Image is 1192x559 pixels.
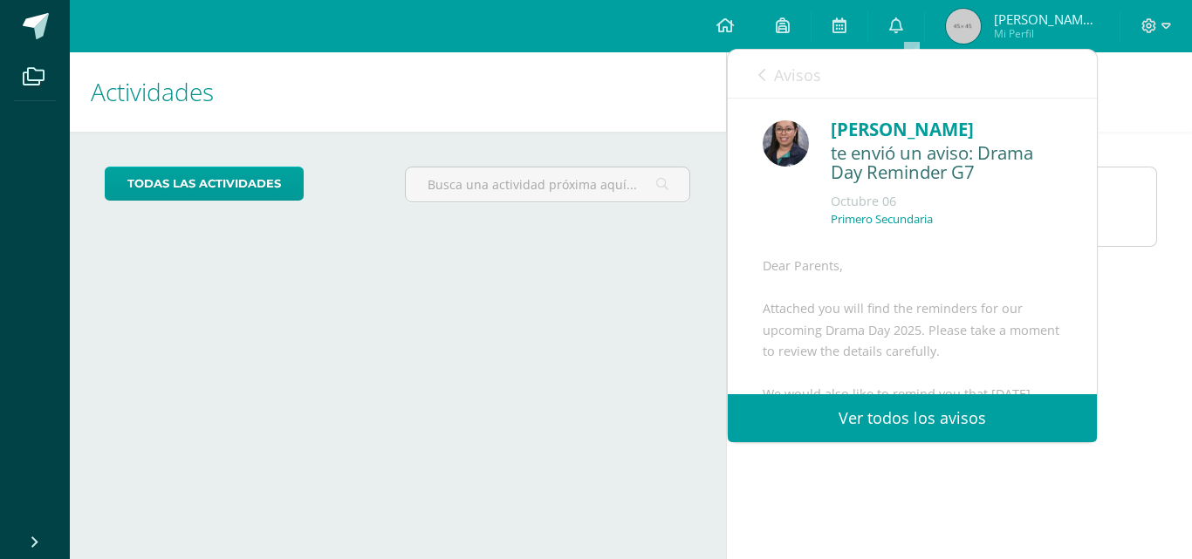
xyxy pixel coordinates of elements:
[105,167,304,201] a: todas las Actividades
[994,10,1099,28] span: [PERSON_NAME] [PERSON_NAME]
[831,212,933,227] p: Primero Secundaria
[831,193,1062,210] div: Octubre 06
[994,26,1099,41] span: Mi Perfil
[831,143,1062,184] div: te envió un aviso: Drama Day Reminder G7
[831,116,1062,143] div: [PERSON_NAME]
[763,120,809,167] img: 6fb385528ffb729c9b944b13f11ee051.png
[728,394,1097,442] a: Ver todos los avisos
[91,52,705,132] h1: Actividades
[774,65,821,85] span: Avisos
[946,9,981,44] img: 45x45
[406,167,690,201] input: Busca una actividad próxima aquí...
